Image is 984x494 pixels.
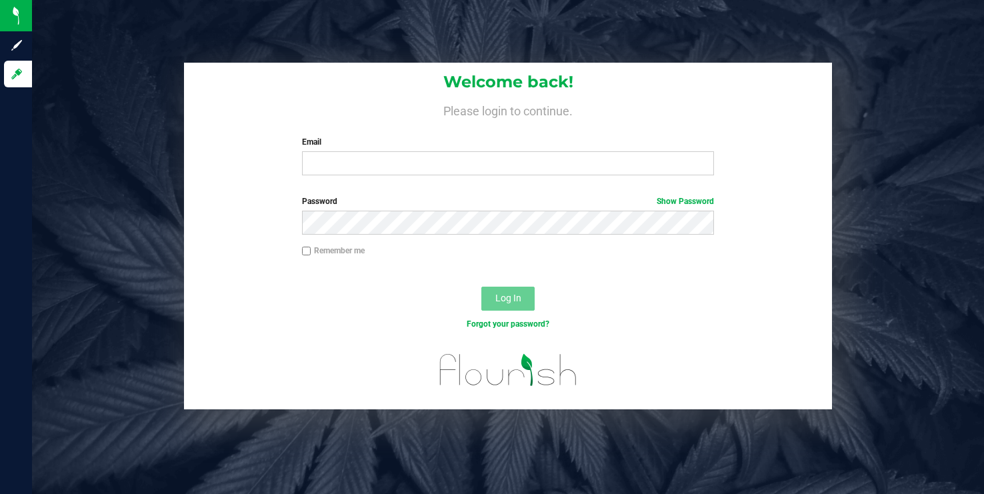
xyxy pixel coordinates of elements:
h1: Welcome back! [184,73,832,91]
h4: Please login to continue. [184,101,832,117]
label: Email [302,136,714,148]
input: Remember me [302,247,311,256]
inline-svg: Sign up [10,39,23,52]
label: Remember me [302,245,365,257]
button: Log In [481,287,535,311]
img: flourish_logo.svg [427,344,589,396]
inline-svg: Log in [10,67,23,81]
a: Show Password [657,197,714,206]
a: Forgot your password? [467,319,549,329]
span: Password [302,197,337,206]
span: Log In [495,293,521,303]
